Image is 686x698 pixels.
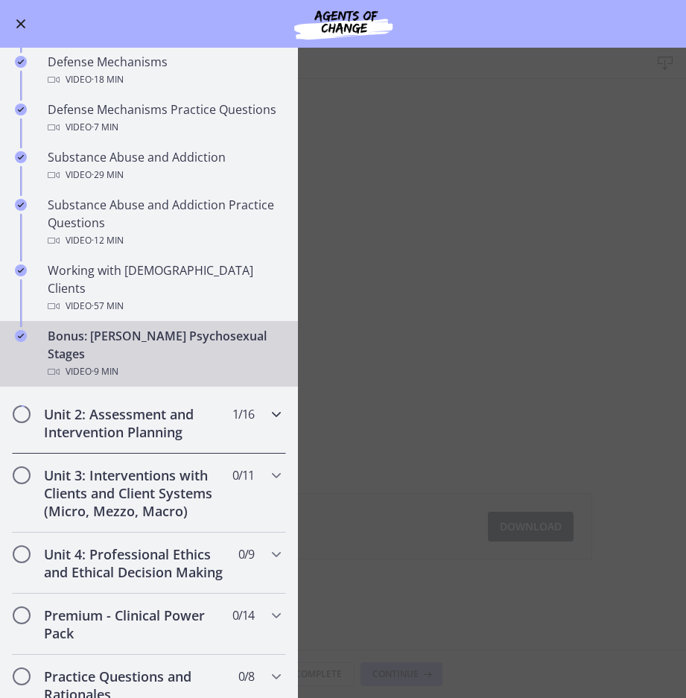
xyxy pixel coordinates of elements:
h2: Unit 4: Professional Ethics and Ethical Decision Making [44,545,226,581]
div: Substance Abuse and Addiction Practice Questions [48,196,280,250]
h2: Premium - Clinical Power Pack [44,606,226,642]
span: · 9 min [92,363,118,381]
div: Video [48,363,280,381]
span: · 18 min [92,71,124,89]
span: 0 / 8 [238,667,254,685]
span: · 12 min [92,232,124,250]
h2: Unit 2: Assessment and Intervention Planning [44,405,226,441]
div: Bonus: [PERSON_NAME] Psychosexual Stages [48,327,280,381]
div: Defense Mechanisms [48,53,280,89]
span: · 57 min [92,297,124,315]
span: 0 / 11 [232,466,254,484]
div: Video [48,297,280,315]
i: Completed [15,56,27,68]
i: Completed [15,199,27,211]
span: · 29 min [92,166,124,184]
div: Defense Mechanisms Practice Questions [48,101,280,136]
i: Completed [15,264,27,276]
i: Completed [15,151,27,163]
span: 1 / 16 [232,405,254,423]
i: Completed [15,104,27,115]
h2: Unit 3: Interventions with Clients and Client Systems (Micro, Mezzo, Macro) [44,466,226,520]
i: Completed [15,330,27,342]
div: Video [48,118,280,136]
div: Substance Abuse and Addiction [48,148,280,184]
span: 0 / 9 [238,545,254,563]
div: Video [48,166,280,184]
button: Enable menu [12,15,30,33]
span: 0 / 14 [232,606,254,624]
div: Video [48,232,280,250]
span: · 7 min [92,118,118,136]
div: Video [48,71,280,89]
img: Agents of Change [254,6,433,42]
div: Working with [DEMOGRAPHIC_DATA] Clients [48,261,280,315]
